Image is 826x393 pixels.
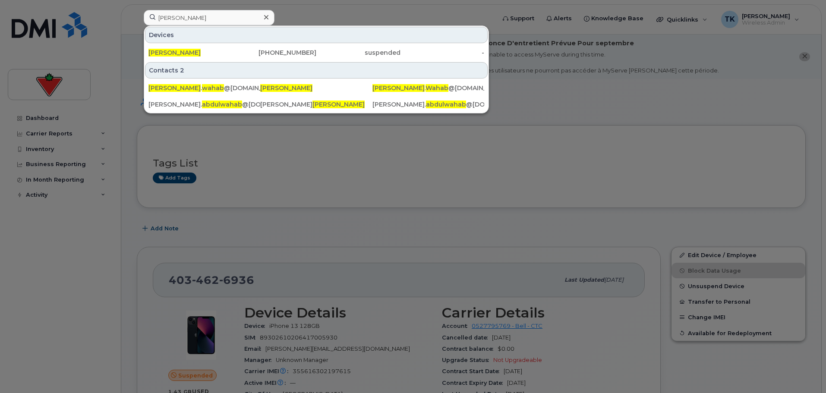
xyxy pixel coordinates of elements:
div: suspended [316,48,400,57]
span: 2 [180,66,184,75]
span: abdulwahab [202,101,242,108]
a: [PERSON_NAME][PHONE_NUMBER]suspended- [145,45,488,60]
div: [PERSON_NAME]. @[DOMAIN_NAME] [372,100,484,109]
span: wahab [202,84,224,92]
div: [PHONE_NUMBER] [233,48,317,57]
a: [PERSON_NAME].abdulwahab@[DOMAIN_NAME][PERSON_NAME][PERSON_NAME][PERSON_NAME].abdulwahab@[DOMAIN_... [145,97,488,112]
div: . @[DOMAIN_NAME] [148,84,260,92]
div: . @[DOMAIN_NAME] [372,84,484,92]
span: Wahab [426,84,448,92]
span: abdulwahab [426,101,466,108]
a: [PERSON_NAME].wahab@[DOMAIN_NAME][PERSON_NAME][PERSON_NAME].Wahab@[DOMAIN_NAME] [145,80,488,96]
div: - [400,48,485,57]
span: [PERSON_NAME] [312,101,365,108]
div: Devices [145,27,488,43]
div: [PERSON_NAME] [260,100,372,109]
span: [PERSON_NAME] [148,49,201,57]
span: [PERSON_NAME] [260,84,312,92]
span: [PERSON_NAME] [372,84,425,92]
div: [PERSON_NAME]. @[DOMAIN_NAME] [148,100,260,109]
span: [PERSON_NAME] [148,84,201,92]
div: Contacts [145,62,488,79]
